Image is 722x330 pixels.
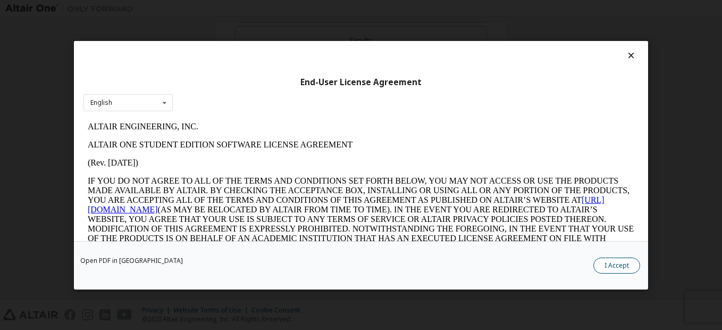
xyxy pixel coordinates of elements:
[4,40,551,50] p: (Rev. [DATE])
[83,77,639,87] div: End-User License Agreement
[593,258,640,274] button: I Accept
[4,59,551,135] p: IF YOU DO NOT AGREE TO ALL OF THE TERMS AND CONDITIONS SET FORTH BELOW, YOU MAY NOT ACCESS OR USE...
[80,258,183,264] a: Open PDF in [GEOGRAPHIC_DATA]
[4,22,551,32] p: ALTAIR ONE STUDENT EDITION SOFTWARE LICENSE AGREEMENT
[4,78,521,96] a: [URL][DOMAIN_NAME]
[4,144,551,182] p: This Altair One Student Edition Software License Agreement (“Agreement”) is between Altair Engine...
[4,4,551,14] p: ALTAIR ENGINEERING, INC.
[90,100,112,106] div: English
